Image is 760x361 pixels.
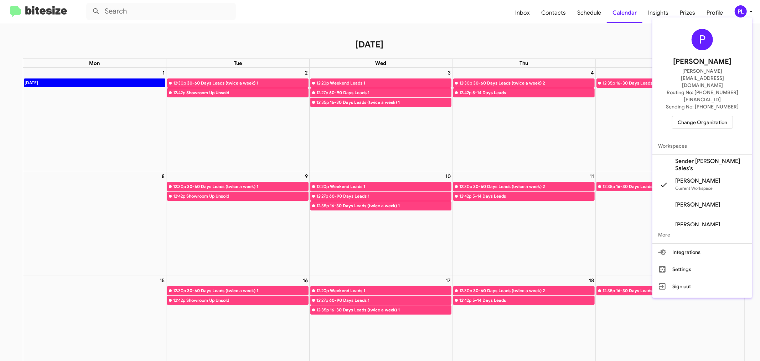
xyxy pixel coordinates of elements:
span: [PERSON_NAME][EMAIL_ADDRESS][DOMAIN_NAME] [661,67,744,89]
span: [PERSON_NAME] [675,221,720,228]
span: [PERSON_NAME] [675,201,720,208]
button: Settings [652,261,752,278]
button: Change Organization [672,116,733,129]
span: [PERSON_NAME] [675,177,720,184]
span: Sending No: [PHONE_NUMBER] [666,103,739,110]
span: [PERSON_NAME] [673,56,731,67]
span: More [652,226,752,243]
span: Sender [PERSON_NAME] Sales's [675,158,746,172]
div: P [692,29,713,50]
button: Integrations [652,244,752,261]
span: Workspaces [652,137,752,154]
button: Sign out [652,278,752,295]
span: Current Workspace [675,185,713,191]
span: Change Organization [678,116,727,128]
span: Routing No: [PHONE_NUMBER][FINANCIAL_ID] [661,89,744,103]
